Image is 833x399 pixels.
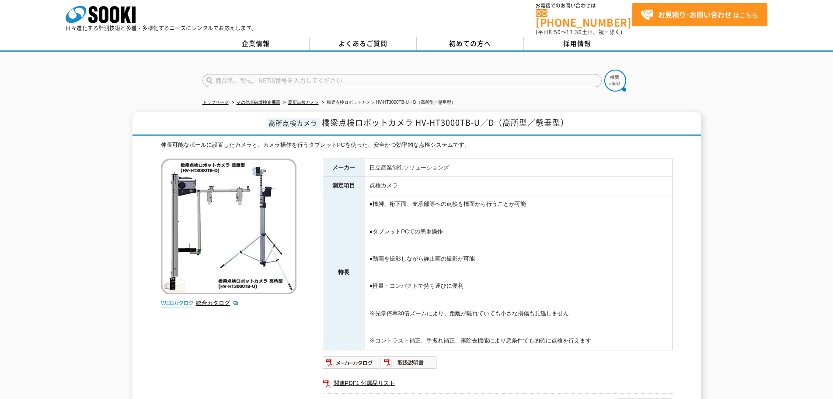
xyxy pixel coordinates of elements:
td: 日立産業制御ソリューションズ [365,159,672,177]
div: 伸長可能なポールに設置したカメラと、カメラ操作を行うタブレットPCを使った、安全かつ効率的な点検システムです。 [161,141,673,150]
span: 8:50 [549,28,561,36]
span: 17:30 [566,28,582,36]
a: トップページ [202,100,229,105]
img: メーカーカタログ [323,356,380,370]
img: 橋梁点検ロボットカメラ HV-HT3000TB-U／D（高所型／懸垂型） [161,159,296,294]
a: 関連PDF1 付属品リスト [323,378,673,389]
span: 橋梁点検ロボットカメラ HV-HT3000TB-U／D（高所型／懸垂型） [322,117,569,128]
a: 初めての方へ [417,37,524,50]
th: メーカー [323,159,365,177]
li: 橋梁点検ロボットカメラ HV-HT3000TB-U／D（高所型／懸垂型） [320,98,456,107]
a: 総合カタログ [196,300,239,306]
a: よくあるご質問 [310,37,417,50]
input: 商品名、型式、NETIS番号を入力してください [202,74,602,87]
td: 点検カメラ [365,177,672,195]
a: 取扱説明書 [380,361,437,368]
p: 日々進化する計測技術と多種・多様化するニーズにレンタルでお応えします。 [66,25,257,31]
span: 高所点検カメラ [266,118,320,128]
span: (平日 ～ 土日、祝日除く) [536,28,622,36]
span: はこちら [641,8,758,21]
img: webカタログ [161,299,194,307]
span: お電話でのお問い合わせは [536,3,632,8]
a: お見積り･お問い合わせはこちら [632,3,767,26]
a: 企業情報 [202,37,310,50]
strong: お見積り･お問い合わせ [658,9,732,20]
img: btn_search.png [604,70,626,92]
a: メーカーカタログ [323,361,380,368]
a: [PHONE_NUMBER] [536,9,632,27]
img: 取扱説明書 [380,356,437,370]
a: その他非破壊検査機器 [237,100,280,105]
td: ●橋脚、桁下面、支承部等への点検を橋面から行うことが可能 ●タブレットPCでの簡単操作 ●動画を撮影しながら静止画の撮影が可能 ●軽量・コンパクトで持ち運びに便利 ※光学倍率30倍ズームにより、... [365,195,672,350]
span: 初めての方へ [449,39,491,48]
a: 高所点検カメラ [288,100,319,105]
th: 測定項目 [323,177,365,195]
a: 採用情報 [524,37,631,50]
th: 特長 [323,195,365,350]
